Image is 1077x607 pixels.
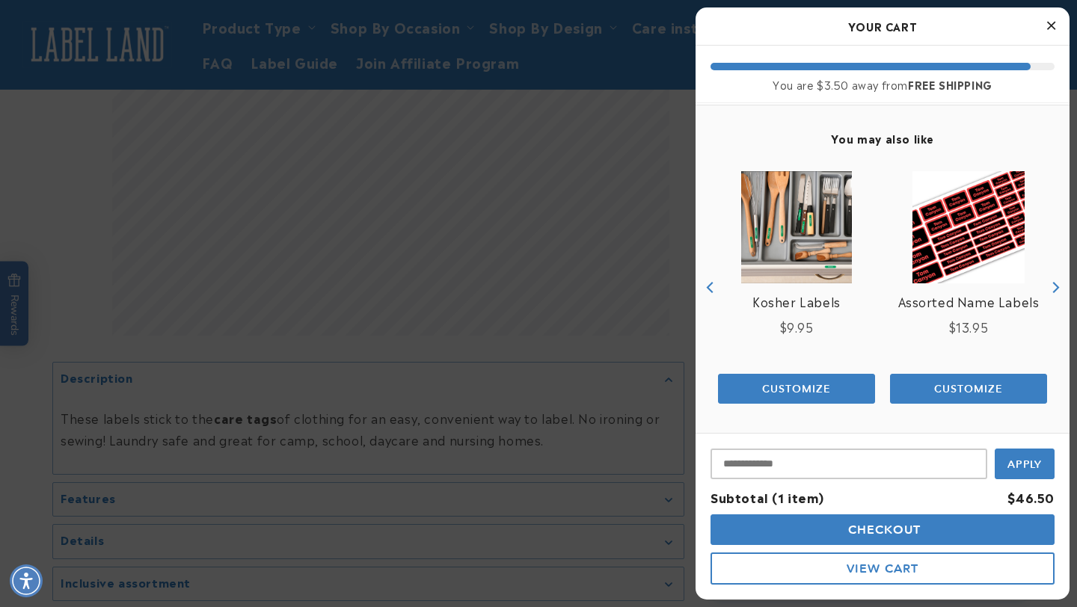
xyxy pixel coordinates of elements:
[711,552,1055,585] button: cart
[908,76,992,92] b: FREE SHIPPING
[762,382,831,395] span: Customize
[10,564,43,597] div: Accessibility Menu
[711,488,823,506] span: Subtotal (1 item)
[949,318,989,336] span: $13.95
[1043,276,1066,298] button: Next
[890,374,1047,404] button: Add the product, Mini Rectangle Name Labels | Stripes to Cart
[711,449,987,479] input: Input Discount
[12,487,189,532] iframe: Sign Up via Text for Offers
[847,561,918,576] span: View Cart
[844,523,921,537] span: Checkout
[1040,15,1062,37] button: Close Cart
[912,171,1025,283] img: Assorted Name Labels - Label Land
[711,15,1055,37] h2: Your Cart
[752,291,841,312] a: View Kosher Labels
[883,156,1055,418] div: product
[711,78,1055,91] div: You are $3.50 away from
[1007,487,1055,508] div: $46.50
[898,291,1040,312] a: View Assorted Name Labels
[711,156,883,418] div: product
[934,382,1003,395] span: Customize
[995,449,1055,479] button: Apply
[711,514,1055,545] button: cart
[1007,457,1043,471] span: Apply
[718,374,875,404] button: Add the product, Color Stick N' Wear® Labels to Cart
[741,171,853,283] img: Kosher Labels - Label Land
[711,132,1055,145] h4: You may also like
[780,318,814,336] span: $9.95
[699,276,722,298] button: Previous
